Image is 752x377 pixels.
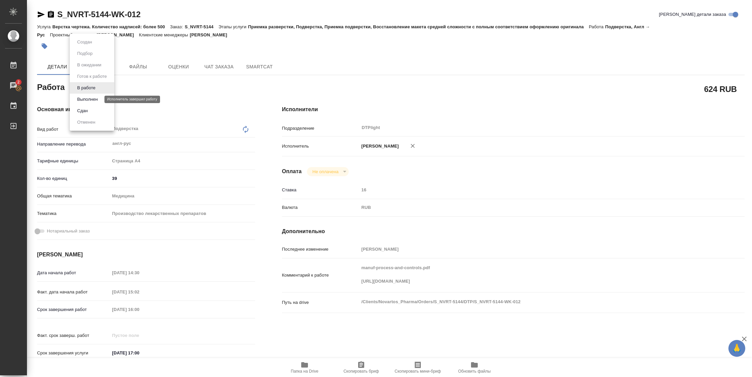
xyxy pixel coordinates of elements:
button: В ожидании [75,61,103,69]
button: Создан [75,38,94,46]
button: Сдан [75,107,90,115]
button: Выполнен [75,96,100,103]
button: Готов к работе [75,73,109,80]
button: Подбор [75,50,95,57]
button: Отменен [75,119,97,126]
button: В работе [75,84,97,92]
